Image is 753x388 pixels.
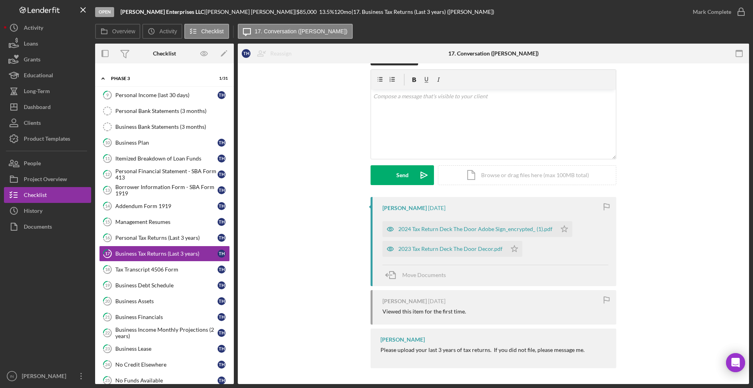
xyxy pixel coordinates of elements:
div: No Funds Available [115,377,218,384]
div: T H [218,297,226,305]
div: T H [218,234,226,242]
tspan: 13 [105,187,110,193]
div: Business Lease [115,346,218,352]
b: [PERSON_NAME] Enterprises LLC [120,8,204,15]
button: Activity [142,24,182,39]
div: T H [218,266,226,273]
div: Personal Financial Statement - SBA Form 413 [115,168,218,181]
div: Long-Term [24,83,50,101]
button: Mark Complete [685,4,749,20]
div: Business Financials [115,314,218,320]
button: Checklist [184,24,229,39]
div: Educational [24,67,53,85]
a: 17Business Tax Returns (Last 3 years)TH [99,246,230,262]
a: Educational [4,67,91,83]
button: Product Templates [4,131,91,147]
div: T H [218,202,226,210]
span: $85,000 [296,8,317,15]
div: Open [95,7,114,17]
div: T H [218,329,226,337]
button: Grants [4,52,91,67]
div: T H [218,377,226,384]
time: 2025-08-13 22:00 [428,205,445,211]
div: T H [218,313,226,321]
tspan: 20 [105,298,110,304]
tspan: 22 [105,330,110,335]
div: T H [218,250,226,258]
a: 24No Credit ElsewhereTH [99,357,230,373]
div: Personal Income (last 30 days) [115,92,218,98]
span: Move Documents [402,271,446,278]
div: Addendum Form 1919 [115,203,218,209]
div: Product Templates [24,131,70,149]
div: T H [218,218,226,226]
div: Personal Tax Returns (Last 3 years) [115,235,218,241]
button: Send [371,165,434,185]
button: Overview [95,24,140,39]
div: No Credit Elsewhere [115,361,218,368]
div: Reassign [270,46,292,61]
div: History [24,203,42,221]
a: 10Business PlanTH [99,135,230,151]
a: 16Personal Tax Returns (Last 3 years)TH [99,230,230,246]
div: T H [218,155,226,162]
label: 17. Conversation ([PERSON_NAME]) [255,28,348,34]
tspan: 19 [105,283,110,288]
button: 2023 Tax Return Deck The Door Decor.pdf [382,241,522,257]
a: Personal Bank Statements (3 months) [99,103,230,119]
div: Business Plan [115,140,218,146]
tspan: 11 [105,156,110,161]
button: History [4,203,91,219]
div: [PERSON_NAME] [382,205,427,211]
tspan: 21 [105,314,110,319]
div: 17. Conversation ([PERSON_NAME]) [448,50,539,57]
div: Checklist [153,50,176,57]
button: Loans [4,36,91,52]
a: 12Personal Financial Statement - SBA Form 413TH [99,166,230,182]
div: 2024 Tax Return Deck The Door Adobe Sign_encrypted_ (1).pdf [398,226,552,232]
a: Checklist [4,187,91,203]
tspan: 24 [105,362,110,367]
button: IN[PERSON_NAME] [4,368,91,384]
div: T H [218,361,226,369]
div: Business Debt Schedule [115,282,218,289]
button: THReassign [238,46,300,61]
div: T H [242,49,250,58]
div: Personal Bank Statements (3 months) [115,108,229,114]
div: Please upload your last 3 years of tax returns. If you did not file, please message me. [380,347,585,353]
tspan: 18 [105,267,110,272]
tspan: 10 [105,140,110,145]
button: Project Overview [4,171,91,187]
div: Dashboard [24,99,51,117]
a: 22Business Income Monthly Projections (2 years)TH [99,325,230,341]
a: 11Itemized Breakdown of Loan FundsTH [99,151,230,166]
div: Tax Transcript 4506 Form [115,266,218,273]
div: Business Bank Statements (3 months) [115,124,229,130]
div: Business Tax Returns (Last 3 years) [115,250,218,257]
button: People [4,155,91,171]
time: 2025-08-13 21:59 [428,298,445,304]
label: Activity [159,28,177,34]
button: Documents [4,219,91,235]
label: Overview [112,28,135,34]
tspan: 25 [105,378,110,383]
a: Activity [4,20,91,36]
tspan: 9 [106,92,109,97]
text: IN [10,374,14,378]
div: Mark Complete [693,4,731,20]
div: Borrower Information Form - SBA Form 1919 [115,184,218,197]
tspan: 16 [105,235,110,240]
tspan: 12 [105,172,110,177]
tspan: 23 [105,346,110,351]
a: Clients [4,115,91,131]
div: | [120,9,206,15]
div: Viewed this item for the first time. [382,308,466,315]
a: 21Business FinancialsTH [99,309,230,325]
a: 15Management ResumesTH [99,214,230,230]
button: Dashboard [4,99,91,115]
button: 2024 Tax Return Deck The Door Adobe Sign_encrypted_ (1).pdf [382,221,572,237]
